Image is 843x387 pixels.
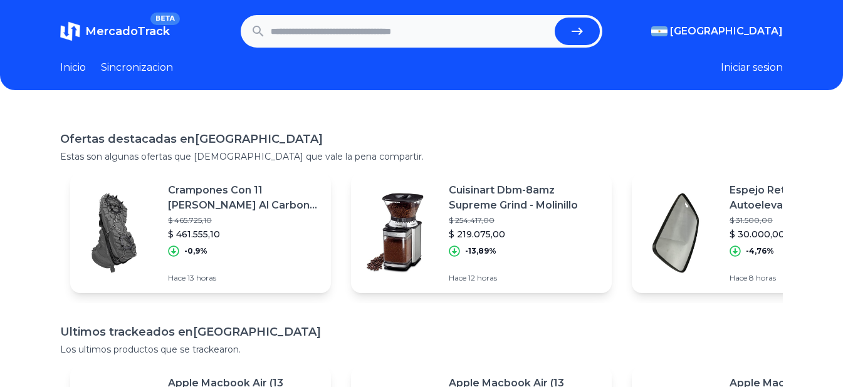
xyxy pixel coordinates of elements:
p: $ 219.075,00 [449,228,602,240]
p: Crampones Con 11 [PERSON_NAME] Al Carbono - Xl [168,183,321,213]
img: Argentina [651,26,668,36]
p: Hace 13 horas [168,273,321,283]
a: MercadoTrackBETA [60,21,170,41]
a: Featured imageCrampones Con 11 [PERSON_NAME] Al Carbono - Xl$ 465.725,10$ 461.555,10-0,9%Hace 13 ... [70,173,331,293]
p: Estas son algunas ofertas que [DEMOGRAPHIC_DATA] que vale la pena compartir. [60,150,783,163]
p: -13,89% [465,246,496,256]
p: $ 465.725,10 [168,215,321,225]
a: Featured imageCuisinart Dbm-8amz Supreme Grind - Molinillo$ 254.417,00$ 219.075,00-13,89%Hace 12 ... [351,173,612,293]
img: Featured image [70,189,158,277]
p: -4,76% [746,246,774,256]
p: Cuisinart Dbm-8amz Supreme Grind - Molinillo [449,183,602,213]
span: MercadoTrack [85,24,170,38]
h1: Ultimos trackeados en [GEOGRAPHIC_DATA] [60,323,783,341]
a: Sincronizacion [101,60,173,75]
span: [GEOGRAPHIC_DATA] [670,24,783,39]
p: $ 254.417,00 [449,215,602,225]
p: Hace 12 horas [449,273,602,283]
h1: Ofertas destacadas en [GEOGRAPHIC_DATA] [60,130,783,148]
img: MercadoTrack [60,21,80,41]
button: [GEOGRAPHIC_DATA] [651,24,783,39]
a: Inicio [60,60,86,75]
p: -0,9% [184,246,207,256]
img: Featured image [632,189,720,277]
button: Iniciar sesion [721,60,783,75]
span: BETA [150,13,180,25]
p: $ 461.555,10 [168,228,321,240]
p: Los ultimos productos que se trackearon. [60,343,783,356]
img: Featured image [351,189,439,277]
